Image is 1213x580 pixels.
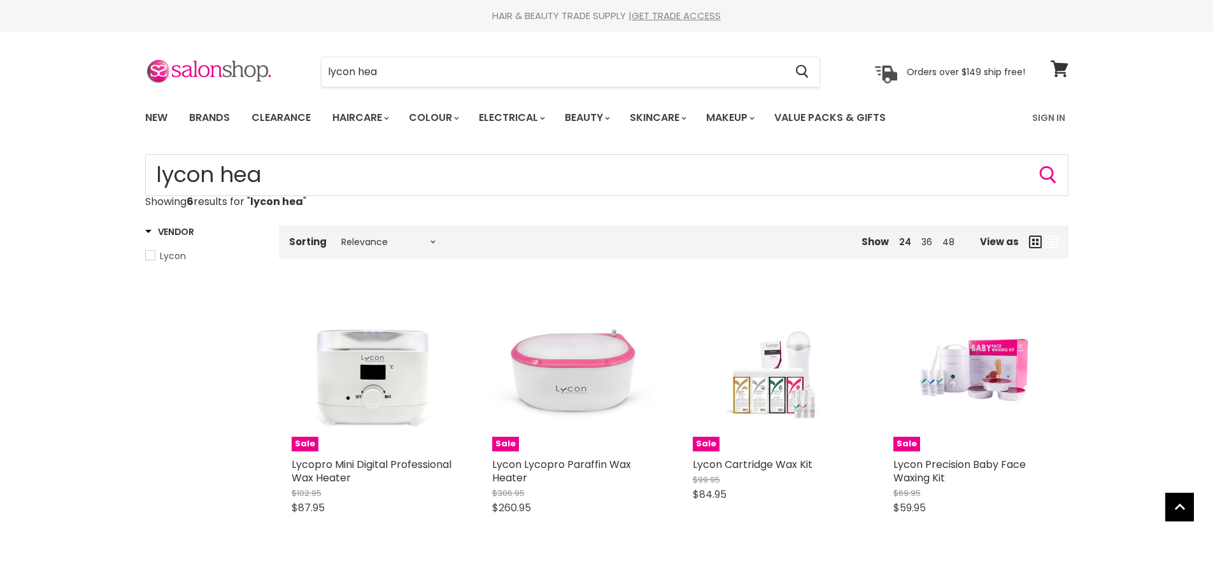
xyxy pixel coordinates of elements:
a: Lycon Precision Baby Face Waxing KitSale [893,289,1056,451]
a: Brands [180,104,239,131]
a: Lycon Lycopro Paraffin Wax HeaterSale [492,289,655,451]
a: Lycon Precision Baby Face Waxing Kit [893,457,1026,485]
p: Orders over $149 ship free! [907,66,1025,77]
span: Show [862,235,889,248]
span: $87.95 [292,500,325,515]
span: $260.95 [492,500,531,515]
strong: lycon hea [250,194,303,209]
a: 36 [921,236,932,248]
a: Skincare [620,104,694,131]
span: $59.95 [893,500,926,515]
form: Product [145,154,1068,196]
span: View as [980,236,1019,247]
span: Sale [893,437,920,451]
a: 48 [942,236,954,248]
a: Lycopro Mini Digital Professional Wax HeaterSale [292,289,454,451]
a: Sign In [1025,104,1073,131]
span: $102.95 [292,487,322,499]
a: Haircare [323,104,397,131]
a: Beauty [555,104,618,131]
span: Sale [292,437,318,451]
input: Search [322,57,786,87]
a: Lycon Cartridge Wax Kit [693,457,812,472]
ul: Main menu [136,99,960,136]
span: $99.95 [693,474,720,486]
h3: Vendor [145,225,194,238]
span: Sale [693,437,720,451]
a: 24 [899,236,911,248]
button: Search [1038,165,1058,185]
strong: 6 [187,194,194,209]
span: $69.95 [893,487,921,499]
a: Electrical [469,104,553,131]
span: Lycon [160,250,186,262]
span: Sale [492,437,519,451]
span: $306.95 [492,487,525,499]
span: $84.95 [693,487,727,502]
button: Search [786,57,819,87]
a: Clearance [242,104,320,131]
a: New [136,104,177,131]
nav: Main [129,99,1084,136]
a: Lycon Lycopro Paraffin Wax Heater [492,457,631,485]
a: GET TRADE ACCESS [632,9,721,22]
a: Lycopro Mini Digital Professional Wax Heater [292,457,451,485]
p: Showing results for " " [145,196,1068,208]
a: Lycon [145,249,263,263]
input: Search [145,154,1068,196]
div: HAIR & BEAUTY TRADE SUPPLY | [129,10,1084,22]
a: Makeup [697,104,762,131]
a: Value Packs & Gifts [765,104,895,131]
label: Sorting [289,236,327,247]
form: Product [321,57,820,87]
a: Lycon Cartridge Wax KitSale [693,289,855,451]
a: Colour [399,104,467,131]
